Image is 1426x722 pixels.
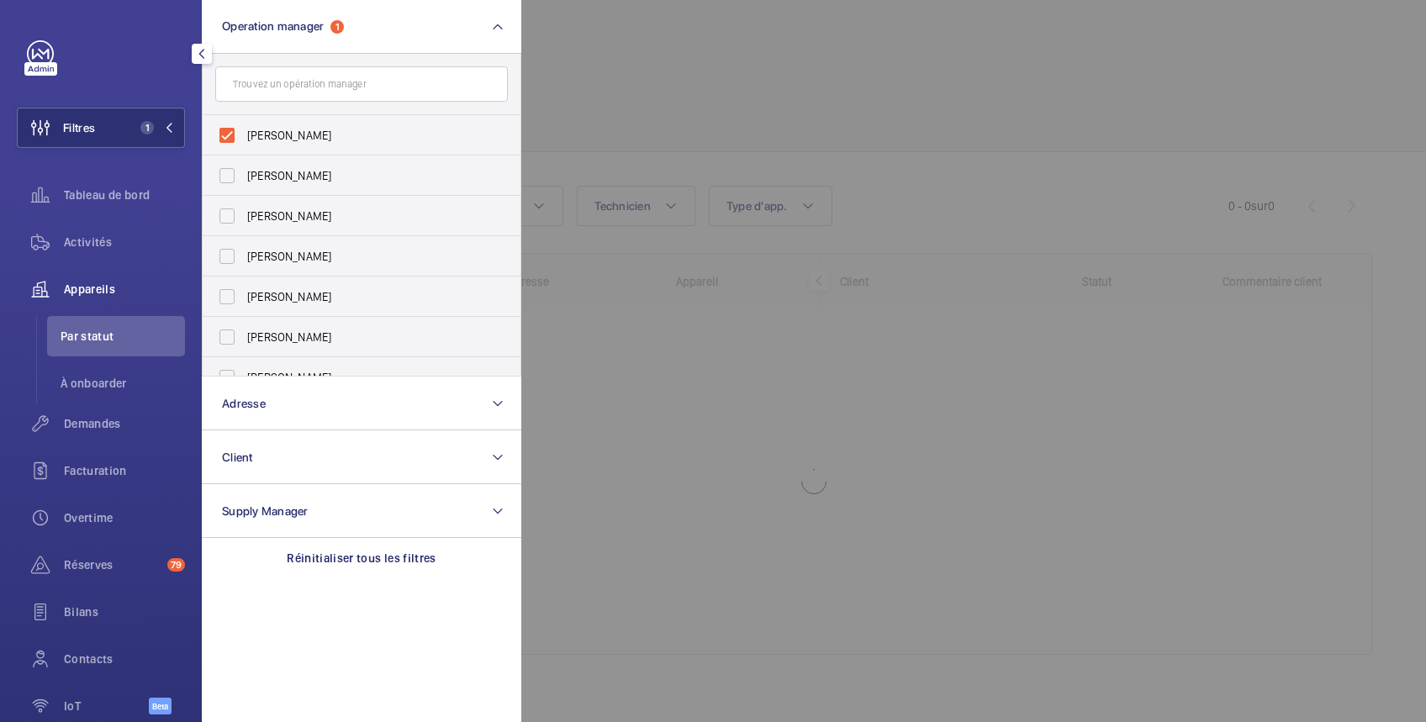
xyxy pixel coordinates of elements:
span: Facturation [64,462,185,479]
span: Activités [64,234,185,250]
span: Beta [149,698,172,714]
span: Réserves [64,556,161,573]
span: Overtime [64,509,185,526]
span: Tableau de bord [64,187,185,203]
span: IoT [64,698,149,714]
span: 79 [167,558,185,572]
span: Demandes [64,415,185,432]
span: Filtres [63,119,95,136]
span: À onboarder [61,375,185,392]
span: Appareils [64,281,185,298]
span: Par statut [61,328,185,345]
button: Filtres1 [17,108,185,148]
span: 1 [140,121,154,134]
span: Bilans [64,603,185,620]
span: Contacts [64,651,185,667]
